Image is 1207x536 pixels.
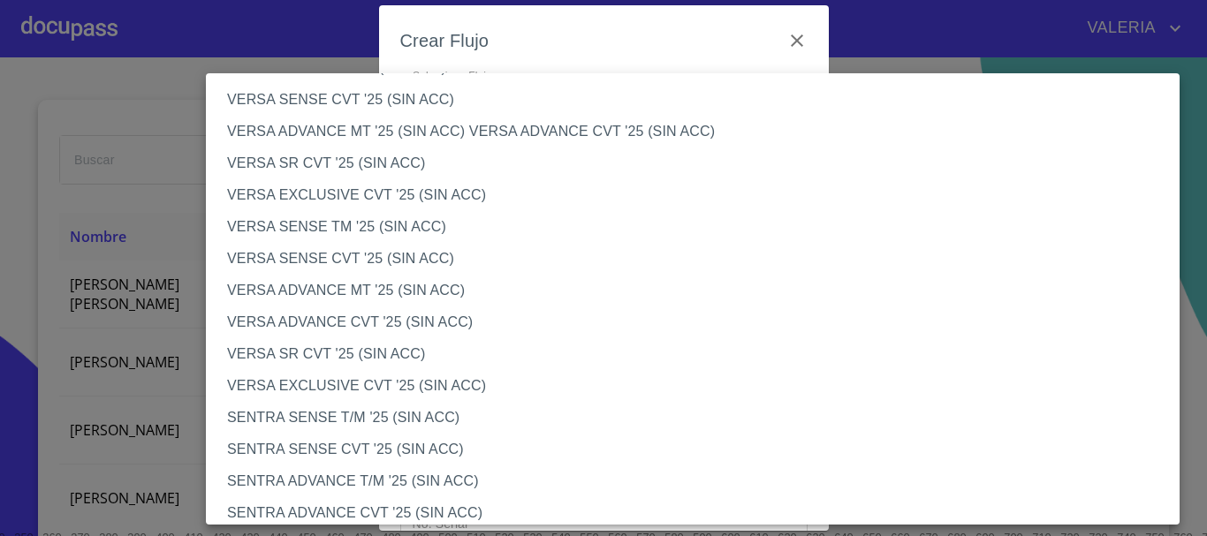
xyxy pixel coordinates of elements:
li: VERSA SENSE TM '25 (SIN ACC) [206,211,1193,243]
li: VERSA SENSE CVT '25 (SIN ACC) [206,243,1193,275]
li: SENTRA SENSE T/M '25 (SIN ACC) [206,402,1193,434]
li: VERSA EXCLUSIVE CVT '25 (SIN ACC) [206,179,1193,211]
li: VERSA ADVANCE CVT '25 (SIN ACC) [206,306,1193,338]
li: VERSA SR CVT '25 (SIN ACC) [206,338,1193,370]
li: SENTRA ADVANCE CVT '25 (SIN ACC) [206,497,1193,529]
li: SENTRA ADVANCE T/M '25 (SIN ACC) [206,465,1193,497]
li: SENTRA SENSE CVT '25 (SIN ACC) [206,434,1193,465]
li: VERSA SR CVT '25 (SIN ACC) [206,147,1193,179]
li: VERSA SENSE CVT '25 (SIN ACC) [206,84,1193,116]
li: VERSA ADVANCE MT '25 (SIN ACC) [206,275,1193,306]
li: VERSA ADVANCE MT '25 (SIN ACC) VERSA ADVANCE CVT '25 (SIN ACC) [206,116,1193,147]
li: VERSA EXCLUSIVE CVT '25 (SIN ACC) [206,370,1193,402]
